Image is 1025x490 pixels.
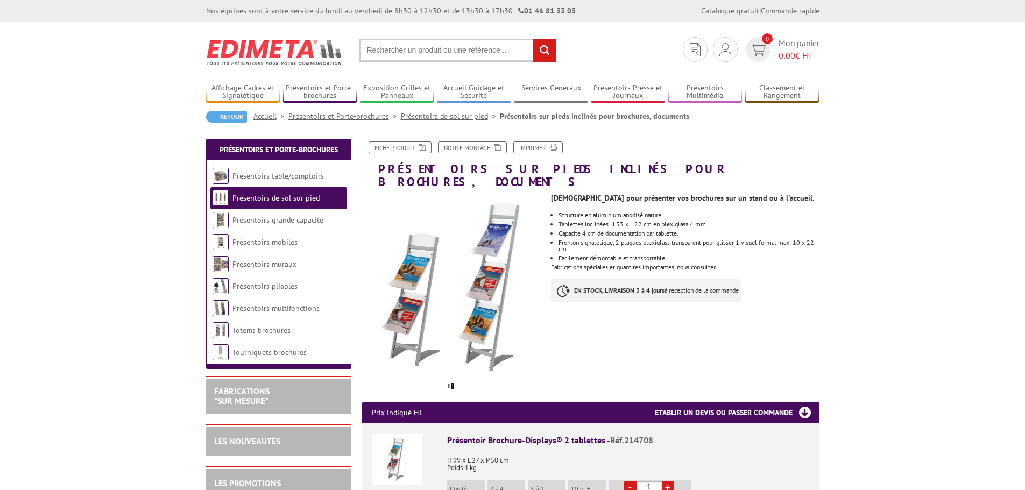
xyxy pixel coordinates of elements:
img: devis rapide [750,44,766,56]
a: Fiche produit [369,141,432,153]
a: Affichage Cadres et Signalétique [206,83,280,101]
img: presentoirs_de_sol_214708.jpg [362,194,543,375]
h1: Présentoirs sur pieds inclinés pour brochures, documents [354,141,828,188]
p: à réception de la commande [551,279,741,302]
a: Présentoirs et Porte-brochures [220,145,338,154]
a: LES NOUVEAUTÉS [214,436,280,446]
img: devis rapide [719,43,731,56]
img: Présentoirs grande capacité [213,212,229,228]
img: devis rapide [690,43,701,56]
a: Retour [206,111,247,123]
input: rechercher [533,39,556,62]
a: Présentoirs table/comptoirs [232,171,324,181]
a: Notice Montage [438,141,507,153]
a: Exposition Grilles et Panneaux [360,83,434,101]
li: Capacité 4 cm de documentation par tablette. [559,230,819,237]
p: H 99 x L 27 x P 50 cm Poids 4 kg [447,449,810,472]
a: LES PROMOTIONS [214,478,281,488]
p: Prix indiqué HT [372,402,423,423]
a: Tourniquets brochures [232,347,307,357]
span: Réf.214708 [610,435,653,445]
div: Fabrications spéciales et quantités importantes, nous consulter. [551,188,827,313]
a: Présentoirs de sol sur pied [232,193,320,203]
span: Mon panier [779,37,819,62]
strong: EN STOCK, LIVRAISON 3 à 4 jours [574,286,665,294]
a: Classement et Rangement [745,83,819,101]
a: Présentoirs de sol sur pied [401,111,500,121]
div: Nos équipes sont à votre service du lundi au vendredi de 8h30 à 12h30 et de 13h30 à 17h30 [206,5,576,16]
a: Services Généraux [514,83,588,101]
img: Présentoirs table/comptoirs [213,168,229,184]
div: | [701,5,819,16]
a: devis rapide 0 Mon panier 0,00€ HT [743,37,819,62]
input: Rechercher un produit ou une référence... [359,39,556,62]
a: Présentoirs grande capacité [232,215,323,225]
h3: Etablir un devis ou passer commande [655,402,819,423]
img: Présentoirs multifonctions [213,300,229,316]
img: Totems brochures [213,322,229,338]
a: Imprimer [513,141,563,153]
a: Présentoirs multifonctions [232,303,320,313]
a: Accueil [253,111,288,121]
span: 0 [762,33,773,44]
a: Accueil Guidage et Sécurité [437,83,511,101]
a: Catalogue gratuit [701,6,759,16]
div: Présentoir Brochure-Displays® 2 tablettes - [447,434,810,446]
a: Présentoirs Multimédia [668,83,743,101]
img: Présentoirs pliables [213,278,229,294]
a: Totems brochures [232,325,291,335]
a: Présentoirs Presse et Journaux [591,83,665,101]
li: Structure en aluminium anodisé naturel. [559,212,819,218]
a: Présentoirs pliables [232,281,298,291]
img: Présentoir Brochure-Displays® 2 tablettes [372,434,422,485]
a: Présentoirs mobiles [232,237,298,247]
a: Présentoirs et Porte-brochures [283,83,357,101]
a: Commande rapide [761,6,819,16]
strong: [DEMOGRAPHIC_DATA] pour présenter vos brochures sur un stand ou à l'accueil. [551,193,814,203]
span: 0,00 [779,50,795,61]
strong: 01 46 81 33 03 [518,6,576,16]
img: Présentoirs muraux [213,256,229,272]
li: Fronton signalétique, 2 plaques plexiglass transparent pour glisser 1 visuel format maxi 10 x 22 cm. [559,239,819,252]
img: Présentoirs de sol sur pied [213,190,229,206]
a: Présentoirs muraux [232,259,296,269]
li: Présentoirs sur pieds inclinés pour brochures, documents [500,111,689,122]
li: Tablettes inclinées H 33 x L 22 cm en plexiglass 4 mm. [559,221,819,228]
img: Présentoirs mobiles [213,234,229,250]
a: FABRICATIONS"Sur Mesure" [214,386,270,406]
a: Présentoirs et Porte-brochures [288,111,401,121]
img: Tourniquets brochures [213,344,229,360]
span: € HT [779,49,819,62]
img: Edimeta [206,32,343,72]
li: Facilement démontable et transportable. [559,255,819,261]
